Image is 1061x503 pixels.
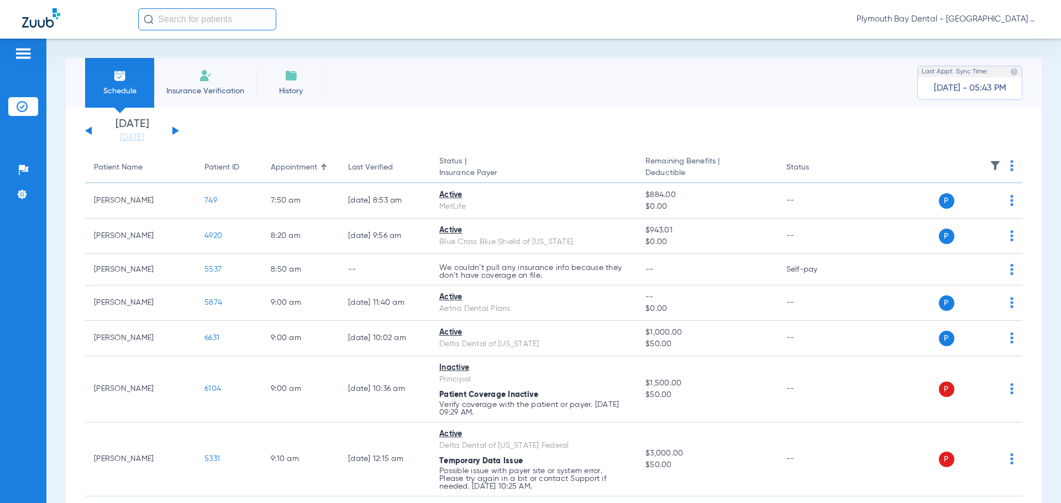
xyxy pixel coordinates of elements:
[85,219,196,254] td: [PERSON_NAME]
[85,356,196,422] td: [PERSON_NAME]
[439,440,628,452] div: Delta Dental of [US_STATE] Federal
[138,8,276,30] input: Search for patients
[262,219,339,254] td: 8:20 AM
[645,338,768,350] span: $50.00
[339,183,430,219] td: [DATE] 8:53 AM
[778,422,852,496] td: --
[144,14,154,24] img: Search Icon
[778,321,852,356] td: --
[439,374,628,385] div: Principal
[1006,450,1061,503] iframe: Chat Widget
[94,162,187,173] div: Patient Name
[778,219,852,254] td: --
[439,264,628,279] p: We couldn’t pull any insurance info because they don’t have coverage on file.
[922,66,988,77] span: Last Appt. Sync Time:
[645,236,768,248] span: $0.00
[85,254,196,285] td: [PERSON_NAME]
[204,232,222,240] span: 4920
[14,47,32,60] img: hamburger-icon
[348,162,393,173] div: Last Verified
[99,132,165,143] a: [DATE]
[262,285,339,321] td: 9:00 AM
[637,152,777,183] th: Remaining Benefits |
[339,285,430,321] td: [DATE] 11:40 AM
[645,292,768,303] span: --
[778,152,852,183] th: Status
[271,162,317,173] div: Appointment
[778,254,852,285] td: Self-pay
[645,459,768,471] span: $50.00
[1010,383,1013,394] img: group-dot-blue.svg
[645,201,768,213] span: $0.00
[204,162,239,173] div: Patient ID
[1010,264,1013,275] img: group-dot-blue.svg
[439,201,628,213] div: MetLife
[439,327,628,338] div: Active
[645,378,768,389] span: $1,500.00
[439,457,523,465] span: Temporary Data Issue
[439,362,628,374] div: Inactive
[1010,297,1013,308] img: group-dot-blue.svg
[645,389,768,401] span: $50.00
[85,183,196,219] td: [PERSON_NAME]
[439,303,628,315] div: Aetna Dental Plans
[199,69,212,82] img: Manual Insurance Verification
[1010,230,1013,241] img: group-dot-blue.svg
[339,321,430,356] td: [DATE] 10:02 AM
[645,448,768,459] span: $3,000.00
[162,86,248,97] span: Insurance Verification
[1010,160,1013,171] img: group-dot-blue.svg
[645,225,768,236] span: $943.01
[430,152,637,183] th: Status |
[645,167,768,179] span: Deductible
[778,285,852,321] td: --
[204,455,220,463] span: 5331
[262,356,339,422] td: 9:00 AM
[439,467,628,490] p: Possible issue with payer site or system error. Please try again in a bit or contact Support if n...
[439,189,628,201] div: Active
[1010,68,1018,76] img: last sync help info
[204,266,222,273] span: 5537
[99,119,165,143] li: [DATE]
[939,193,954,209] span: P
[348,162,422,173] div: Last Verified
[934,83,1006,94] span: [DATE] - 05:43 PM
[1010,195,1013,206] img: group-dot-blue.svg
[22,8,60,28] img: Zuub Logo
[204,334,219,342] span: 6631
[85,285,196,321] td: [PERSON_NAME]
[645,189,768,201] span: $884.00
[339,219,430,254] td: [DATE] 9:56 AM
[439,338,628,350] div: Delta Dental of [US_STATE]
[645,266,654,273] span: --
[262,422,339,496] td: 9:10 AM
[93,86,146,97] span: Schedule
[94,162,143,173] div: Patient Name
[204,197,217,204] span: 749
[939,295,954,311] span: P
[857,14,1039,25] span: Plymouth Bay Dental - [GEOGRAPHIC_DATA] Dental
[990,160,1001,171] img: filter.svg
[271,162,330,173] div: Appointment
[262,254,339,285] td: 8:50 AM
[439,428,628,440] div: Active
[262,183,339,219] td: 7:50 AM
[939,331,954,346] span: P
[204,385,221,393] span: 6104
[113,69,127,82] img: Schedule
[645,303,768,315] span: $0.00
[85,321,196,356] td: [PERSON_NAME]
[439,401,628,416] p: Verify coverage with the patient or payer. [DATE] 09:29 AM.
[439,236,628,248] div: Blue Cross Blue Shield of [US_STATE]
[939,229,954,244] span: P
[85,422,196,496] td: [PERSON_NAME]
[339,356,430,422] td: [DATE] 10:36 AM
[439,292,628,303] div: Active
[778,356,852,422] td: --
[645,327,768,338] span: $1,000.00
[439,391,538,399] span: Patient Coverage Inactive
[285,69,298,82] img: History
[339,254,430,285] td: --
[439,167,628,179] span: Insurance Payer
